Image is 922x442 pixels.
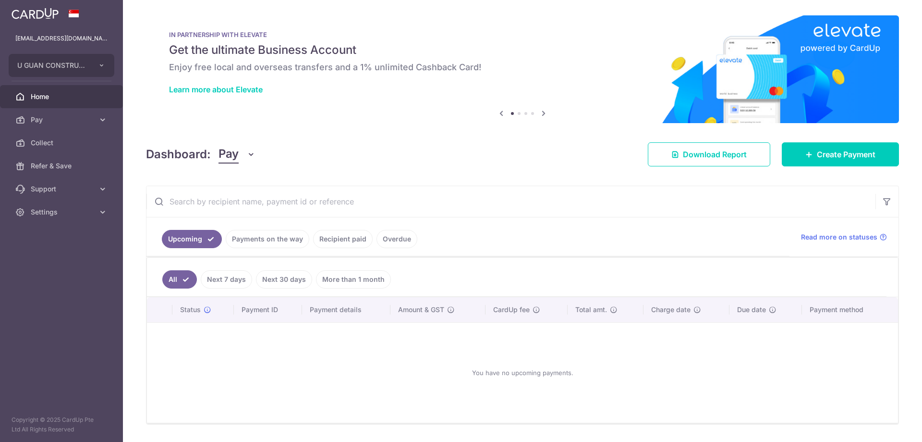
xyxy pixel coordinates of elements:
[31,184,94,194] span: Support
[31,138,94,148] span: Collect
[256,270,312,289] a: Next 30 days
[17,61,88,70] span: U GUAN CONSTRUCTION PTE. LTD.
[226,230,309,248] a: Payments on the way
[169,62,876,73] h6: Enjoy free local and overseas transfers and a 1% unlimited Cashback Card!
[162,230,222,248] a: Upcoming
[31,161,94,171] span: Refer & Save
[31,207,94,217] span: Settings
[146,186,875,217] input: Search by recipient name, payment id or reference
[31,115,94,125] span: Pay
[683,149,747,160] span: Download Report
[801,232,887,242] a: Read more on statuses
[575,305,607,315] span: Total amt.
[22,7,41,15] span: Help
[158,330,886,415] div: You have no upcoming payments.
[802,297,898,322] th: Payment method
[737,305,766,315] span: Due date
[169,31,876,38] p: IN PARTNERSHIP WITH ELEVATE
[234,297,302,322] th: Payment ID
[493,305,530,315] span: CardUp fee
[313,230,373,248] a: Recipient paid
[316,270,391,289] a: More than 1 month
[12,8,59,19] img: CardUp
[218,145,255,164] button: Pay
[817,149,875,160] span: Create Payment
[15,34,108,43] p: [EMAIL_ADDRESS][DOMAIN_NAME]
[169,42,876,58] h5: Get the ultimate Business Account
[801,232,877,242] span: Read more on statuses
[376,230,417,248] a: Overdue
[169,85,263,94] a: Learn more about Elevate
[146,146,211,163] h4: Dashboard:
[180,305,201,315] span: Status
[201,270,252,289] a: Next 7 days
[398,305,444,315] span: Amount & GST
[218,145,239,164] span: Pay
[31,92,94,101] span: Home
[146,15,899,123] img: Renovation banner
[648,142,770,166] a: Download Report
[651,305,691,315] span: Charge date
[782,142,899,166] a: Create Payment
[162,270,197,289] a: All
[302,297,390,322] th: Payment details
[9,54,114,77] button: U GUAN CONSTRUCTION PTE. LTD.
